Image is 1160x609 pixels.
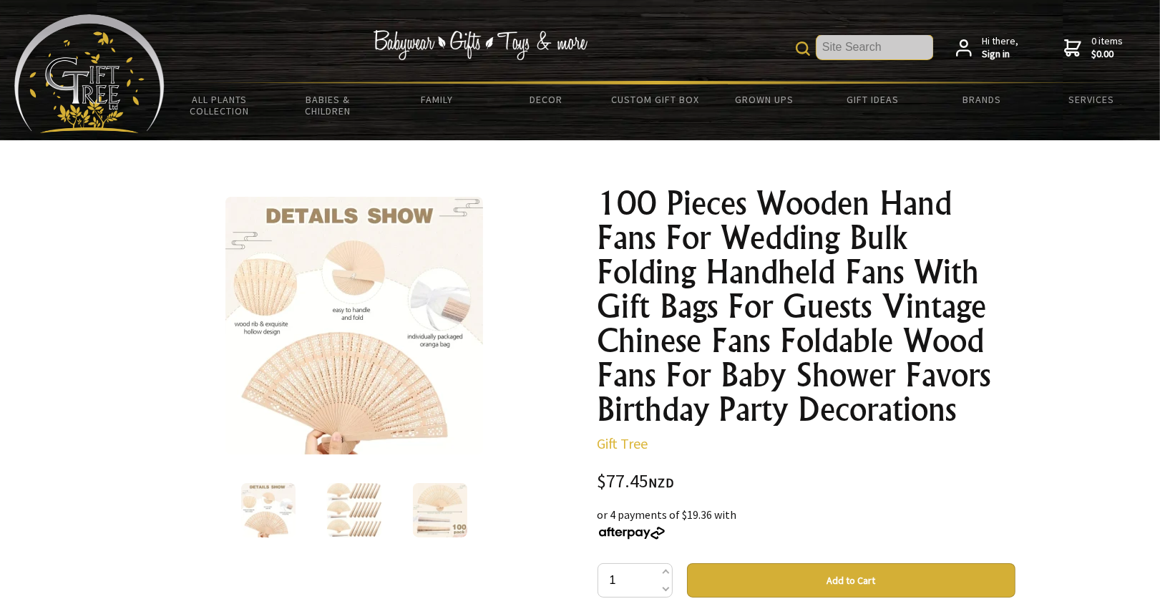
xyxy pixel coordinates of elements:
[982,35,1018,60] span: Hi there,
[956,35,1018,60] a: Hi there,Sign in
[819,84,927,115] a: Gift Ideas
[598,186,1015,427] h1: 100 Pieces Wooden Hand Fans For Wedding Bulk Folding Handheld Fans With Gift Bags For Guests Vint...
[796,42,810,56] img: product search
[1091,48,1123,61] strong: $0.00
[598,527,666,540] img: Afterpay
[383,84,492,115] a: Family
[600,84,709,115] a: Custom Gift Box
[687,563,1015,598] button: Add to Cart
[225,197,483,454] img: 100 Pieces Wooden Hand Fans For Wedding Bulk Folding Handheld Fans With Gift Bags For Guests Vint...
[982,48,1018,61] strong: Sign in
[817,35,933,59] input: Site Search
[413,483,467,537] img: 100 Pieces Wooden Hand Fans For Wedding Bulk Folding Handheld Fans With Gift Bags For Guests Vint...
[1037,84,1146,115] a: Services
[710,84,819,115] a: Grown Ups
[492,84,600,115] a: Decor
[273,84,382,126] a: Babies & Children
[241,483,296,537] img: 100 Pieces Wooden Hand Fans For Wedding Bulk Folding Handheld Fans With Gift Bags For Guests Vint...
[373,30,588,60] img: Babywear - Gifts - Toys & more
[649,474,675,491] span: NZD
[598,472,1015,492] div: $77.45
[14,14,165,133] img: Babyware - Gifts - Toys and more...
[598,506,1015,540] div: or 4 payments of $19.36 with
[1091,34,1123,60] span: 0 items
[1064,35,1123,60] a: 0 items$0.00
[327,483,381,537] img: 100 Pieces Wooden Hand Fans For Wedding Bulk Folding Handheld Fans With Gift Bags For Guests Vint...
[165,84,273,126] a: All Plants Collection
[927,84,1036,115] a: Brands
[598,434,648,452] a: Gift Tree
